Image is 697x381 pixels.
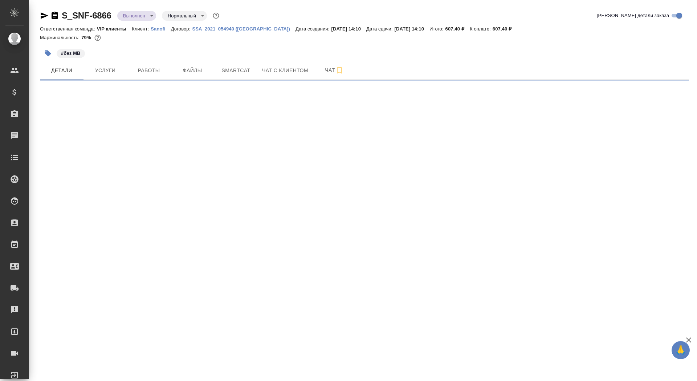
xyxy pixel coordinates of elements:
button: Нормальный [166,13,198,19]
span: без МВ [56,50,86,56]
span: Smartcat [219,66,253,75]
p: К оплате: [470,26,493,32]
p: 79% [81,35,93,40]
div: Выполнен [117,11,156,21]
p: 607,40 ₽ [445,26,470,32]
p: Договор: [171,26,192,32]
button: 105.44 RUB; [93,33,102,42]
button: Добавить тэг [40,45,56,61]
p: Итого: [429,26,445,32]
p: VIP клиенты [97,26,132,32]
span: Чат с клиентом [262,66,308,75]
a: Sanofi [151,25,171,32]
p: #без МВ [61,50,81,57]
p: Клиент: [132,26,151,32]
span: Чат [317,66,352,75]
p: Sanofi [151,26,171,32]
button: Доп статусы указывают на важность/срочность заказа [211,11,221,20]
p: [DATE] 14:10 [331,26,366,32]
button: Выполнен [121,13,147,19]
p: Дата создания: [295,26,331,32]
span: [PERSON_NAME] детали заказа [597,12,669,19]
p: 607,40 ₽ [493,26,517,32]
span: Детали [44,66,79,75]
p: SSA_2021_054940 ([GEOGRAPHIC_DATA]) [192,26,295,32]
span: 🙏 [674,343,687,358]
a: S_SNF-6866 [62,11,111,20]
div: Выполнен [162,11,207,21]
button: Скопировать ссылку для ЯМессенджера [40,11,49,20]
span: Файлы [175,66,210,75]
p: Маржинальность: [40,35,81,40]
a: SSA_2021_054940 ([GEOGRAPHIC_DATA]) [192,25,295,32]
p: Ответственная команда: [40,26,97,32]
button: 🙏 [672,341,690,359]
p: Дата сдачи: [366,26,394,32]
svg: Подписаться [335,66,344,75]
span: Работы [131,66,166,75]
p: [DATE] 14:10 [394,26,429,32]
span: Услуги [88,66,123,75]
button: Скопировать ссылку [50,11,59,20]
